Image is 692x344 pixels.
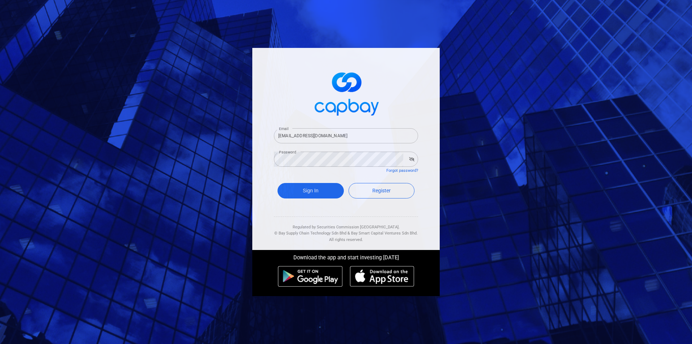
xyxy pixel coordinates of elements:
[278,266,343,287] img: android
[274,217,418,243] div: Regulated by Securities Commission [GEOGRAPHIC_DATA]. & All rights reserved.
[274,231,346,236] span: © Bay Supply Chain Technology Sdn Bhd
[279,149,296,155] label: Password
[279,126,288,131] label: Email
[349,183,415,198] a: Register
[350,266,414,287] img: ios
[278,183,344,198] button: Sign In
[386,168,418,173] a: Forgot password?
[310,66,382,120] img: logo
[372,188,391,193] span: Register
[247,250,445,262] div: Download the app and start investing [DATE]
[351,231,418,236] span: Bay Smart Capital Ventures Sdn Bhd.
